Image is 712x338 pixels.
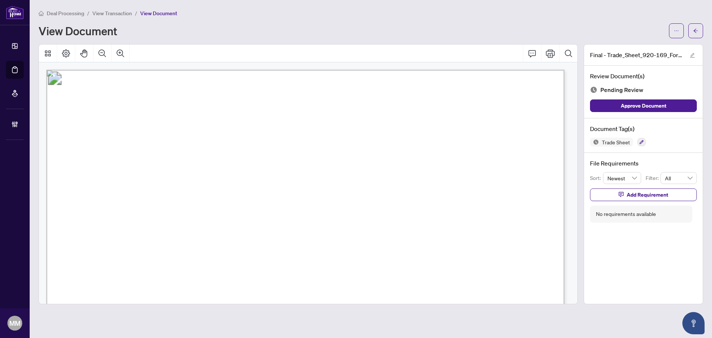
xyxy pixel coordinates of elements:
h4: Document Tag(s) [590,124,697,133]
p: Sort: [590,174,603,182]
li: / [87,9,89,17]
span: Add Requirement [627,189,668,201]
h4: Review Document(s) [590,72,697,81]
li: / [135,9,137,17]
span: Trade Sheet [599,140,633,145]
img: logo [6,6,24,19]
span: arrow-left [693,28,698,33]
span: Pending Review [600,85,643,95]
button: Approve Document [590,99,697,112]
button: Add Requirement [590,188,697,201]
span: Newest [607,173,637,184]
span: Approve Document [621,100,666,112]
span: View Document [140,10,177,17]
span: All [665,173,692,184]
span: View Transaction [92,10,132,17]
p: Filter: [646,174,660,182]
h1: View Document [39,25,117,37]
div: No requirements available [596,210,656,218]
img: Document Status [590,86,597,93]
button: Open asap [682,312,705,334]
span: ellipsis [674,28,679,33]
img: Status Icon [590,138,599,147]
span: Final - Trade_Sheet_920-169_Fort_York_Boulevard.pdf [590,50,683,59]
span: home [39,11,44,16]
span: edit [690,53,695,58]
span: Deal Processing [47,10,84,17]
span: MM [9,318,20,328]
h4: File Requirements [590,159,697,168]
